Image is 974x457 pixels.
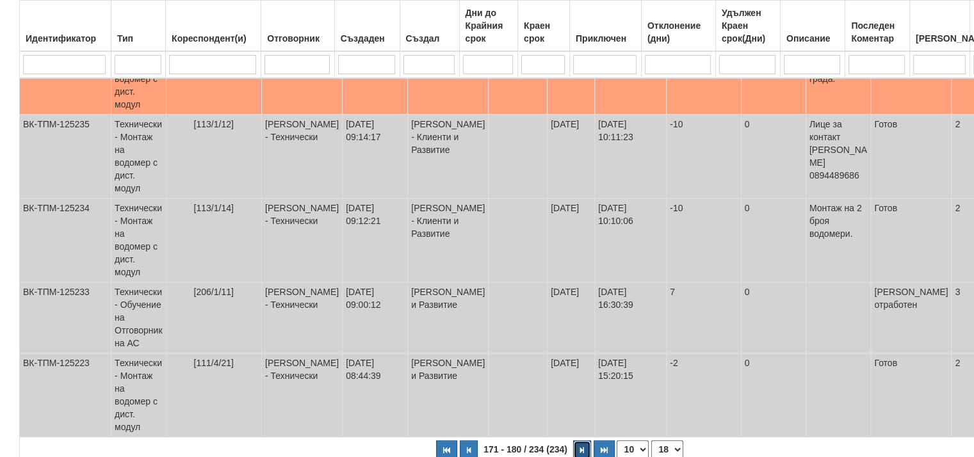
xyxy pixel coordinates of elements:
td: 7 [667,282,741,353]
td: [PERSON_NAME] и Развитие [408,353,489,437]
td: [DATE] [548,353,595,437]
th: Краен срок: No sort applied, activate to apply an ascending sort [518,1,570,52]
div: Създаден [338,29,396,47]
div: [PERSON_NAME] [913,29,967,47]
td: ВК-ТПМ-125223 [20,353,111,437]
th: Кореспондент(и): No sort applied, activate to apply an ascending sort [166,1,261,52]
td: ВК-ТПМ-125234 [20,198,111,282]
th: Брой Файлове: No sort applied, activate to apply an ascending sort [909,1,970,52]
td: Технически - Монтаж на водомер с дист. модул [111,353,166,437]
th: Приключен: No sort applied, activate to apply an ascending sort [569,1,641,52]
td: 0 [741,282,806,353]
div: Описание [784,29,841,47]
div: Отклонение (дни) [645,17,712,47]
div: Идентификатор [23,29,108,47]
span: [206/1/11] [194,287,234,297]
span: Готов [874,119,897,129]
div: Удължен Краен срок(Дни) [719,4,777,47]
td: [DATE] [548,198,595,282]
span: [111/4/21] [194,358,234,368]
th: Идентификатор: No sort applied, activate to apply an ascending sort [20,1,111,52]
th: Отклонение (дни): No sort applied, activate to apply an ascending sort [641,1,715,52]
td: [DATE] 15:20:15 [595,353,667,437]
td: [DATE] [548,282,595,353]
td: ВК-ТПМ-125235 [20,115,111,198]
td: [DATE] [548,115,595,198]
th: Създал: No sort applied, activate to apply an ascending sort [400,1,459,52]
span: [113/1/14] [194,203,234,213]
th: Описание: No sort applied, activate to apply an ascending sort [780,1,845,52]
div: Дни до Крайния срок [463,4,515,47]
td: [DATE] 10:10:06 [595,198,667,282]
td: [DATE] 09:14:17 [343,115,408,198]
td: [DATE] 09:00:12 [343,282,408,353]
td: -10 [667,115,741,198]
td: [PERSON_NAME] - Технически [261,198,342,282]
span: 171 - 180 / 234 (234) [480,444,571,454]
div: Отговорник [264,29,330,47]
span: Готов [874,203,897,213]
td: Технически - Монтаж на водомер с дист. модул [111,198,166,282]
div: Кореспондент(и) [169,29,257,47]
th: Създаден: No sort applied, activate to apply an ascending sort [334,1,400,52]
td: [PERSON_NAME] - Технически [261,115,342,198]
td: [DATE] 08:44:39 [343,353,408,437]
td: [PERSON_NAME] и Развитие [408,282,489,353]
td: [DATE] 10:11:23 [595,115,667,198]
div: Краен срок [521,17,566,47]
th: Тип: No sort applied, activate to apply an ascending sort [111,1,165,52]
td: [PERSON_NAME] - Технически [261,282,342,353]
p: Лице за контакт [PERSON_NAME] 0894489686 [809,118,868,182]
td: 0 [741,198,806,282]
td: [DATE] 09:12:21 [343,198,408,282]
td: [PERSON_NAME] - Клиенти и Развитие [408,115,489,198]
td: 0 [741,115,806,198]
td: [PERSON_NAME] - Клиенти и Развитие [408,198,489,282]
td: -10 [667,198,741,282]
span: [PERSON_NAME] отработен [874,287,948,310]
td: [DATE] 16:30:39 [595,282,667,353]
th: Отговорник: No sort applied, activate to apply an ascending sort [261,1,334,52]
td: Технически - Монтаж на водомер с дист. модул [111,115,166,198]
td: 0 [741,353,806,437]
td: Технически - Обучение на Отговорник на АС [111,282,166,353]
div: Последен Коментар [848,17,906,47]
div: Създал [403,29,456,47]
div: Тип [115,29,162,47]
td: -2 [667,353,741,437]
td: ВК-ТПМ-125233 [20,282,111,353]
span: Готов [874,358,897,368]
p: Монтаж на 2 броя водомери. [809,202,868,240]
span: [113/1/12] [194,119,234,129]
th: Последен Коментар: No sort applied, activate to apply an ascending sort [845,1,910,52]
td: [PERSON_NAME] - Технически [261,353,342,437]
th: Дни до Крайния срок: No sort applied, activate to apply an ascending sort [459,1,518,52]
div: Приключен [573,29,638,47]
th: Удължен Краен срок(Дни): No sort applied, activate to apply an ascending sort [715,1,780,52]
